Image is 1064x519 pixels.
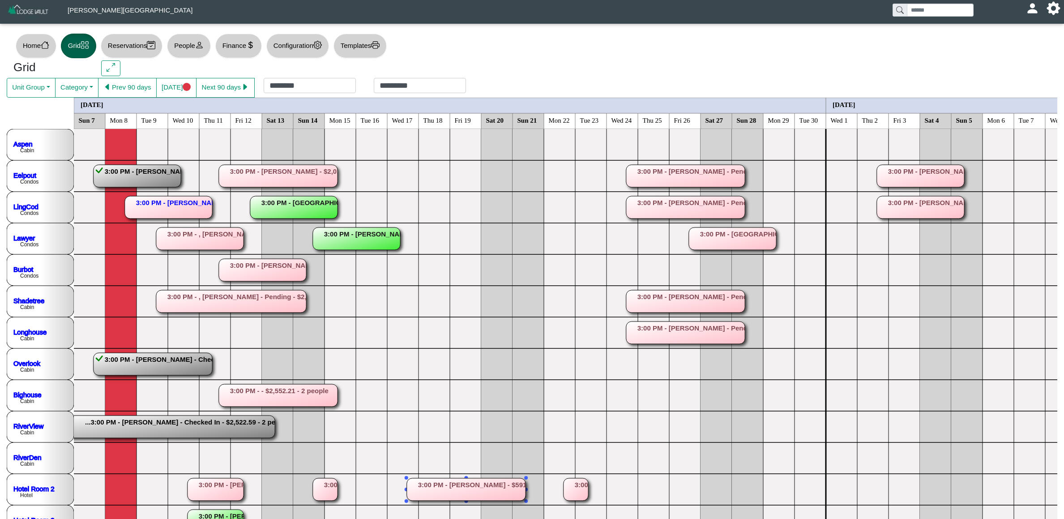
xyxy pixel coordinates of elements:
button: Peopleperson [167,34,210,58]
text: Tue 9 [141,116,157,124]
text: Condos [20,273,38,279]
button: Templatesprinter [333,34,387,58]
text: Condos [20,210,38,216]
text: Tue 16 [361,116,380,124]
h3: Grid [13,60,88,75]
svg: calendar2 check [147,41,155,49]
text: Cabin [20,367,34,373]
text: Thu 11 [204,116,223,124]
text: Cabin [20,429,34,436]
a: Bighouse [13,390,42,398]
a: Burbot [13,265,34,273]
text: Wed 10 [173,116,193,124]
text: Wed 17 [392,116,413,124]
button: arrows angle expand [101,60,120,77]
svg: house [41,41,49,49]
text: Thu 18 [423,116,443,124]
text: Fri 3 [893,116,906,124]
text: Sat 13 [267,116,285,124]
text: Sat 20 [486,116,504,124]
svg: caret right fill [241,83,249,91]
text: Sun 28 [737,116,756,124]
svg: grid [81,41,89,49]
text: Tue 23 [580,116,599,124]
text: Fri 19 [455,116,471,124]
a: RiverDen [13,453,42,461]
button: [DATE]circle fill [156,78,197,98]
text: Mon 6 [987,116,1005,124]
button: Reservationscalendar2 check [101,34,162,58]
text: Tue 30 [799,116,818,124]
button: Gridgrid [61,34,96,58]
a: Aspen [13,140,33,147]
text: Condos [20,241,38,248]
text: Cabin [20,147,34,154]
text: Hotel [20,492,33,498]
text: [DATE] [833,101,855,108]
button: caret left fillPrev 90 days [98,78,157,98]
svg: caret left fill [103,83,112,91]
svg: search [896,6,903,13]
text: Cabin [20,461,34,467]
text: Cabin [20,335,34,342]
button: Next 90 dayscaret right fill [196,78,255,98]
text: Sun 7 [79,116,95,124]
text: Mon 22 [549,116,570,124]
text: Tue 7 [1019,116,1034,124]
svg: gear [313,41,322,49]
text: Mon 8 [110,116,128,124]
button: Category [55,78,98,98]
text: Sun 21 [517,116,537,124]
text: Mon 15 [329,116,350,124]
text: Mon 29 [768,116,789,124]
button: Financecurrency dollar [215,34,262,58]
text: Sat 4 [925,116,940,124]
text: Wed 1 [831,116,848,124]
text: Cabin [20,398,34,404]
svg: person fill [1029,5,1036,12]
svg: gear fill [1050,5,1057,12]
input: Check in [264,78,356,93]
a: Lawyer [13,234,35,241]
img: Z [7,4,50,19]
text: Sun 14 [298,116,318,124]
a: Eelpout [13,171,37,179]
text: Thu 25 [643,116,662,124]
svg: person [195,41,204,49]
a: Shadetree [13,296,44,304]
text: Fri 12 [235,116,252,124]
a: Longhouse [13,328,47,335]
a: Hotel Room 2 [13,485,55,492]
svg: printer [371,41,380,49]
a: LingCod [13,202,38,210]
text: Sat 27 [705,116,723,124]
text: Wed 24 [611,116,632,124]
a: Overlook [13,359,41,367]
text: Sun 5 [956,116,972,124]
a: RiverView [13,422,43,429]
text: Condos [20,179,38,185]
input: Check out [374,78,466,93]
text: Fri 26 [674,116,691,124]
button: Configurationgear [266,34,329,58]
text: [DATE] [81,101,103,108]
svg: currency dollar [246,41,255,49]
svg: arrows angle expand [107,63,115,72]
text: Cabin [20,304,34,310]
button: Homehouse [16,34,56,58]
text: Thu 2 [862,116,878,124]
button: Unit Group [7,78,56,98]
svg: circle fill [183,83,191,91]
